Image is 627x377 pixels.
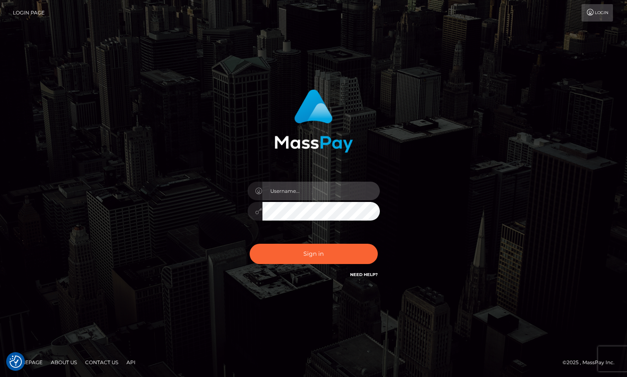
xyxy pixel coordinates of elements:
button: Sign in [250,244,378,264]
a: Homepage [9,356,46,369]
a: About Us [48,356,80,369]
input: Username... [262,182,380,200]
a: Need Help? [350,272,378,277]
a: Login Page [13,4,45,22]
a: API [123,356,139,369]
a: Login [582,4,613,22]
button: Consent Preferences [10,355,22,368]
img: Revisit consent button [10,355,22,368]
div: © 2025 , MassPay Inc. [563,358,621,367]
a: Contact Us [82,356,122,369]
img: MassPay Login [274,89,353,153]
